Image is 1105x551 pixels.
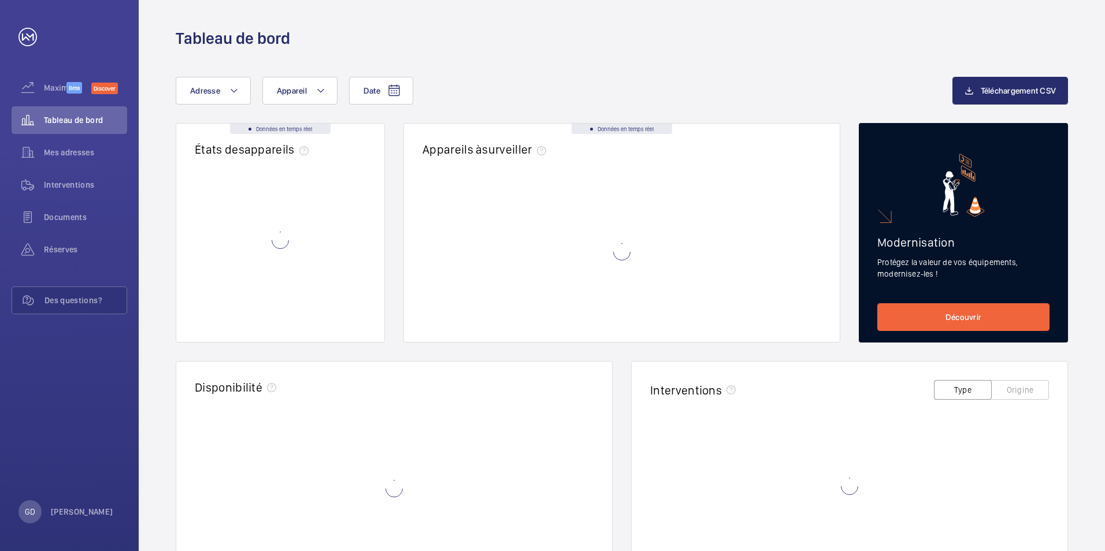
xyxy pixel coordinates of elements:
h2: Disponibilité [195,380,262,394]
button: Adresse [176,77,251,105]
span: Réserves [44,244,127,255]
span: Discover [91,83,118,94]
span: Documents [44,211,127,223]
button: Origine [991,380,1049,400]
img: marketing-card.svg [943,154,985,217]
span: Appareil [277,86,307,95]
h2: Modernisation [877,235,1050,250]
span: Tableau de bord [44,114,127,126]
div: Données en temps réel [572,124,672,134]
h2: États des [195,142,313,157]
span: appareils [244,142,313,157]
div: Données en temps réel [230,124,331,134]
span: surveiller [482,142,550,157]
a: Découvrir [877,303,1050,331]
p: [PERSON_NAME] [51,506,113,518]
span: Des questions? [45,295,127,306]
span: Date [364,86,380,95]
span: Maximize [44,82,66,94]
h2: Appareils à [422,142,551,157]
p: GD [25,506,35,518]
span: Interventions [44,179,127,191]
span: Mes adresses [44,147,127,158]
span: Beta [66,82,82,94]
h1: Tableau de bord [176,28,290,49]
button: Type [934,380,992,400]
button: Appareil [262,77,338,105]
button: Téléchargement CSV [952,77,1069,105]
p: Protégez la valeur de vos équipements, modernisez-les ! [877,256,1050,280]
span: Téléchargement CSV [981,86,1056,95]
h2: Interventions [650,383,722,397]
span: Adresse [190,86,220,95]
button: Date [349,77,413,105]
